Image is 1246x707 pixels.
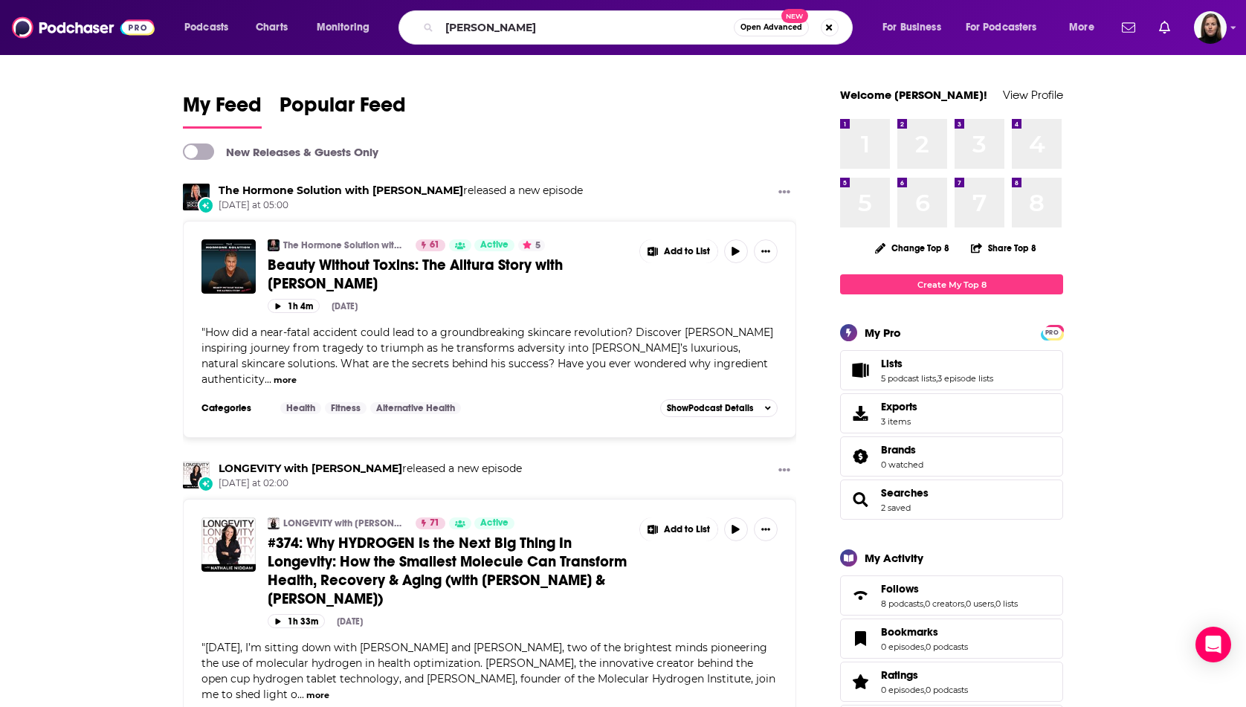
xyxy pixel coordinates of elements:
span: Exports [881,400,917,413]
div: My Pro [865,326,901,340]
a: Lists [881,357,993,370]
a: Fitness [325,402,367,414]
span: New [781,9,808,23]
span: 61 [430,238,439,253]
a: Charts [246,16,297,39]
span: Add to List [664,524,710,535]
a: Searches [881,486,929,500]
span: More [1069,17,1094,38]
span: Follows [840,575,1063,616]
span: Show Podcast Details [667,403,753,413]
button: Share Top 8 [970,233,1037,262]
a: 3 episode lists [937,373,993,384]
button: Show More Button [640,239,717,263]
a: 5 podcast lists [881,373,936,384]
h3: Categories [201,402,268,414]
a: Exports [840,393,1063,433]
img: Podchaser - Follow, Share and Rate Podcasts [12,13,155,42]
span: Charts [256,17,288,38]
a: 2 saved [881,503,911,513]
a: My Feed [183,92,262,129]
span: Brands [840,436,1063,477]
button: open menu [872,16,960,39]
button: Show profile menu [1194,11,1227,44]
button: 1h 33m [268,614,325,628]
span: Follows [881,582,919,595]
span: ... [297,688,304,701]
a: Follows [881,582,1018,595]
button: open menu [174,16,248,39]
span: How did a near-fatal accident could lead to a groundbreaking skincare revolution? Discover [PERSO... [201,326,773,386]
a: Popular Feed [280,92,406,129]
a: 0 users [966,598,994,609]
span: Active [480,516,509,531]
a: Active [474,517,514,529]
a: Brands [881,443,923,456]
span: Ratings [840,662,1063,702]
span: " [201,326,773,386]
button: open menu [1059,16,1113,39]
a: 8 podcasts [881,598,923,609]
button: open menu [306,16,389,39]
button: Change Top 8 [866,239,958,257]
a: Bookmarks [881,625,968,639]
span: Beauty Without Toxins: The Alitura Story with [PERSON_NAME] [268,256,563,293]
a: PRO [1043,326,1061,338]
a: LONGEVITY with Nathalie Niddam [219,462,402,475]
a: Alternative Health [370,402,461,414]
span: Bookmarks [840,619,1063,659]
span: , [924,685,926,695]
a: 0 podcasts [926,685,968,695]
div: New Episode [198,197,214,213]
span: , [924,642,926,652]
span: , [964,598,966,609]
img: User Profile [1194,11,1227,44]
a: Active [474,239,514,251]
button: Show More Button [772,462,796,480]
span: Lists [881,357,903,370]
span: Podcasts [184,17,228,38]
button: Show More Button [754,239,778,263]
div: Search podcasts, credits, & more... [413,10,867,45]
span: Active [480,238,509,253]
a: Ratings [881,668,968,682]
a: LONGEVITY with Nathalie Niddam [268,517,280,529]
img: Beauty Without Toxins: The Alitura Story with Andy Hnilo [201,239,256,294]
span: [DATE], I’m sitting down with [PERSON_NAME] and [PERSON_NAME], two of the brightest minds pioneer... [201,641,775,701]
button: more [274,374,297,387]
button: 1h 4m [268,299,320,313]
button: Show More Button [772,184,796,202]
div: [DATE] [332,301,358,311]
span: Add to List [664,246,710,257]
a: LONGEVITY with [PERSON_NAME] [283,517,406,529]
span: Popular Feed [280,92,406,126]
a: Health [280,402,321,414]
span: Ratings [881,668,918,682]
a: 61 [416,239,445,251]
a: Lists [845,360,875,381]
a: Searches [845,489,875,510]
span: PRO [1043,327,1061,338]
a: Create My Top 8 [840,274,1063,294]
a: Show notifications dropdown [1116,15,1141,40]
a: #374: Why HYDROGEN Is the Next Big Thing In Longevity: How the Smallest Molecule Can Transform He... [201,517,256,572]
a: The Hormone Solution with [PERSON_NAME] [283,239,406,251]
span: , [994,598,995,609]
img: LONGEVITY with Nathalie Niddam [183,462,210,488]
span: Monitoring [317,17,369,38]
span: " [201,641,775,701]
a: Ratings [845,671,875,692]
span: [DATE] at 05:00 [219,199,583,212]
button: 5 [518,239,545,251]
span: Lists [840,350,1063,390]
span: Exports [845,403,875,424]
a: 0 episodes [881,642,924,652]
img: The Hormone Solution with Karen Martel [183,184,210,210]
a: View Profile [1003,88,1063,102]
